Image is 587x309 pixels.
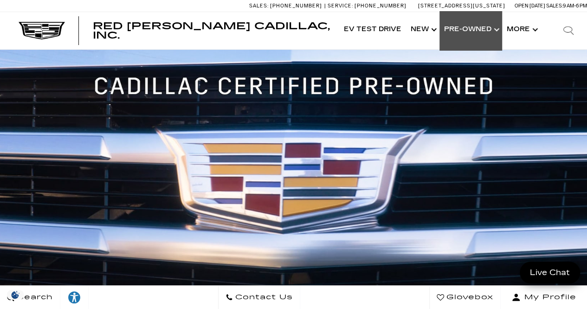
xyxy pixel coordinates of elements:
[233,291,293,304] span: Contact Us
[525,267,574,278] span: Live Chat
[93,20,330,41] span: Red [PERSON_NAME] Cadillac, Inc.
[521,291,576,304] span: My Profile
[14,291,53,304] span: Search
[444,291,493,304] span: Glovebox
[249,3,269,9] span: Sales:
[324,3,409,8] a: Service: [PHONE_NUMBER]
[355,3,406,9] span: [PHONE_NUMBER]
[550,12,587,49] div: Search
[19,22,65,39] img: Cadillac Dark Logo with Cadillac White Text
[406,11,439,48] a: New
[429,286,501,309] a: Glovebox
[93,21,330,40] a: Red [PERSON_NAME] Cadillac, Inc.
[328,3,353,9] span: Service:
[249,3,324,8] a: Sales: [PHONE_NUMBER]
[60,286,89,309] a: Explore your accessibility options
[520,262,580,283] a: Live Chat
[515,3,545,9] span: Open [DATE]
[418,3,505,9] a: [STREET_ADDRESS][US_STATE]
[270,3,322,9] span: [PHONE_NUMBER]
[339,11,406,48] a: EV Test Drive
[439,11,502,48] a: Pre-Owned
[546,3,563,9] span: Sales:
[5,290,26,300] div: Privacy Settings
[60,290,88,304] div: Explore your accessibility options
[501,286,587,309] button: Open user profile menu
[502,11,541,48] button: More
[218,286,300,309] a: Contact Us
[563,3,587,9] span: 9 AM-6 PM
